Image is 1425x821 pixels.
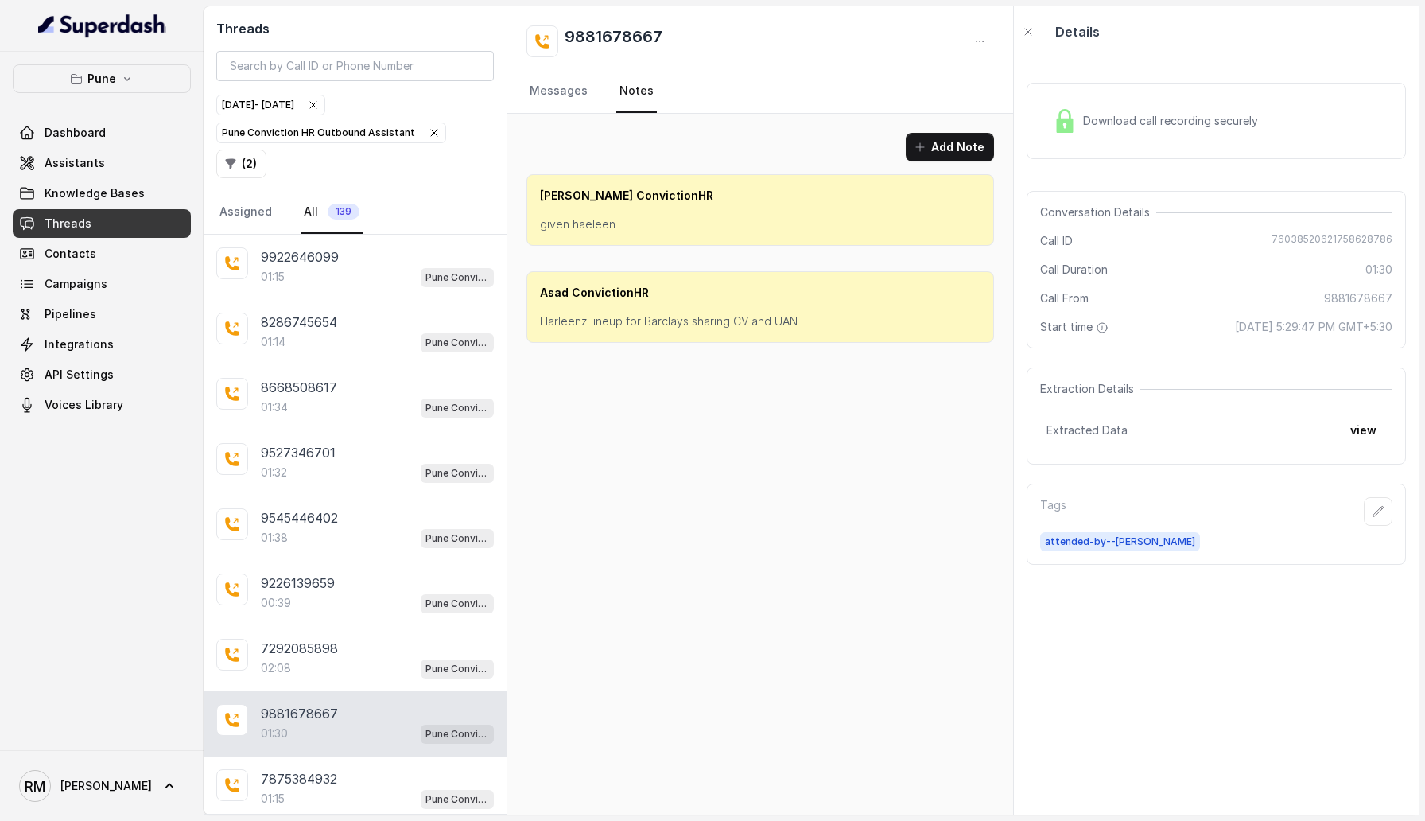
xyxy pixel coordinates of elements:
span: Conversation Details [1040,204,1156,220]
p: 7875384932 [261,769,337,788]
a: Dashboard [13,119,191,147]
p: 9922646099 [261,247,339,267]
span: [DATE] 5:29:47 PM GMT+5:30 [1235,319,1392,335]
button: Pune [13,64,191,93]
img: light.svg [38,13,166,38]
span: Extracted Data [1046,422,1128,438]
p: Pune Conviction HR Outbound Assistant [425,335,489,351]
span: Start time [1040,319,1112,335]
span: Call From [1040,290,1089,306]
span: Integrations [45,337,114,352]
p: 7292085898 [261,639,338,658]
p: 01:30 [261,726,288,741]
button: (2) [216,150,266,178]
p: 9545446402 [261,508,338,527]
p: 9226139659 [261,574,335,593]
span: Voices Library [45,397,123,413]
p: Pune Conviction HR Outbound Assistant [425,726,489,742]
nav: Tabs [216,191,494,234]
p: Details [1055,22,1100,41]
h2: 9881678667 [565,25,662,57]
span: API Settings [45,367,114,383]
p: Pune Conviction HR Outbound Assistant [425,465,489,481]
span: Pipelines [45,306,96,322]
p: Pune Conviction HR Outbound Assistant [425,531,489,547]
p: 01:38 [261,530,288,546]
button: [DATE]- [DATE] [216,95,325,115]
span: Call Duration [1040,262,1108,278]
span: 9881678667 [1324,290,1392,306]
span: Threads [45,216,91,232]
p: 9527346701 [261,443,336,462]
button: Pune Conviction HR Outbound Assistant [216,123,446,143]
a: Threads [13,209,191,238]
p: Pune Conviction HR Outbound Assistant [425,792,489,807]
p: Pune Conviction HR Outbound Assistant [425,596,489,612]
span: 01:30 [1365,262,1392,278]
p: 9881678667 [261,704,338,723]
span: attended-by--[PERSON_NAME] [1040,532,1200,551]
a: Notes [616,70,657,113]
text: RM [25,778,45,795]
a: Contacts [13,239,191,268]
a: API Settings [13,360,191,389]
p: Pune Conviction HR Outbound Assistant [425,270,489,286]
p: 00:39 [261,595,291,611]
h2: Threads [216,19,494,38]
a: Voices Library [13,391,191,419]
span: [PERSON_NAME] [60,778,152,794]
a: [PERSON_NAME] [13,764,191,808]
p: Pune [87,69,116,88]
a: Campaigns [13,270,191,298]
p: 8668508617 [261,378,337,397]
span: Campaigns [45,276,107,292]
p: 01:15 [261,269,285,285]
p: Tags [1040,497,1066,526]
span: Call ID [1040,233,1073,249]
span: Download call recording securely [1083,113,1264,129]
a: Integrations [13,330,191,359]
p: [PERSON_NAME] ConvictionHR [540,188,713,204]
p: given haeleen [540,216,980,232]
span: Extraction Details [1040,381,1140,397]
p: 02:08 [261,660,291,676]
a: All139 [301,191,363,234]
input: Search by Call ID or Phone Number [216,51,494,81]
a: Pipelines [13,300,191,329]
a: Assigned [216,191,275,234]
a: Assistants [13,149,191,177]
nav: Tabs [526,70,994,113]
img: Lock Icon [1053,109,1077,133]
span: 76038520621758628786 [1272,233,1392,249]
div: Pune Conviction HR Outbound Assistant [222,125,441,141]
p: Pune Conviction HR Outbound Assistant [425,661,489,677]
p: 01:34 [261,399,288,415]
p: Asad ConvictionHR [540,285,649,301]
div: [DATE] - [DATE] [222,97,320,113]
button: view [1341,416,1386,445]
p: 01:15 [261,791,285,807]
span: 139 [328,204,359,220]
p: 01:32 [261,465,287,481]
p: Harleenz lineup for Barclays sharing CV and UAN [540,313,980,329]
button: Add Note [906,133,994,161]
p: 01:14 [261,334,285,350]
a: Messages [526,70,591,113]
a: Knowledge Bases [13,179,191,208]
span: Knowledge Bases [45,185,145,201]
p: 8286745654 [261,313,337,332]
span: Contacts [45,246,96,262]
p: Pune Conviction HR Outbound Assistant [425,400,489,416]
span: Dashboard [45,125,106,141]
span: Assistants [45,155,105,171]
